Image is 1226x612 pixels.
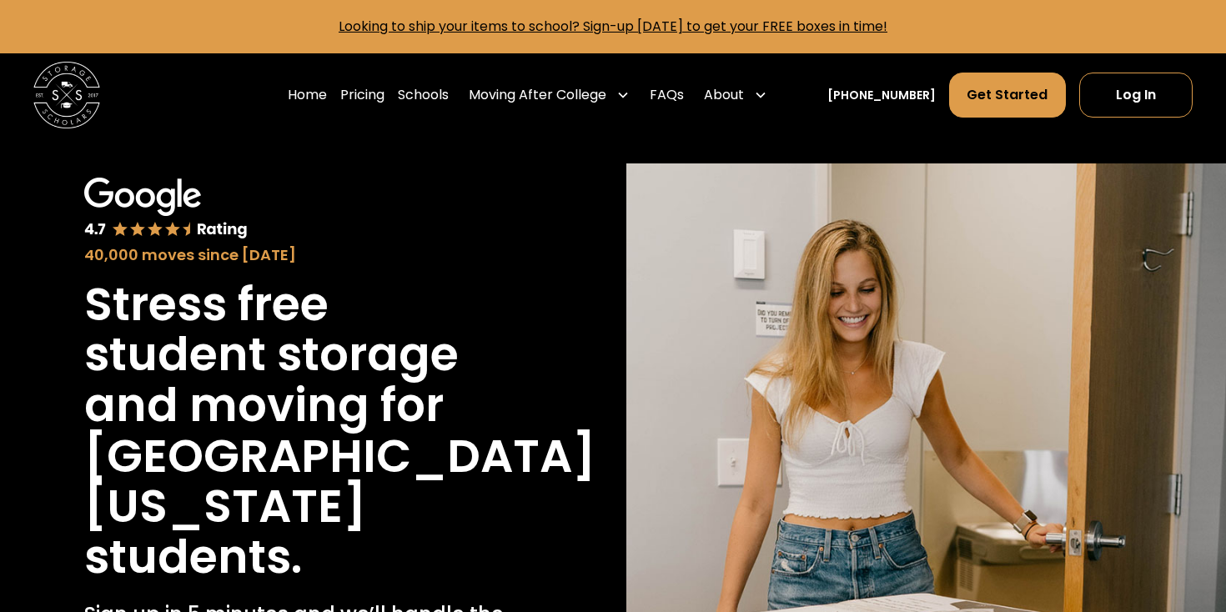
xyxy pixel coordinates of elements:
[704,85,744,105] div: About
[650,72,684,118] a: FAQs
[469,85,606,105] div: Moving After College
[84,532,302,583] h1: students.
[33,62,100,128] img: Storage Scholars main logo
[84,431,595,532] h1: [GEOGRAPHIC_DATA][US_STATE]
[340,72,384,118] a: Pricing
[827,87,936,104] a: [PHONE_NUMBER]
[398,72,449,118] a: Schools
[949,73,1065,118] a: Get Started
[84,178,249,240] img: Google 4.7 star rating
[84,243,516,266] div: 40,000 moves since [DATE]
[339,17,887,36] a: Looking to ship your items to school? Sign-up [DATE] to get your FREE boxes in time!
[288,72,327,118] a: Home
[1079,73,1193,118] a: Log In
[84,279,516,431] h1: Stress free student storage and moving for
